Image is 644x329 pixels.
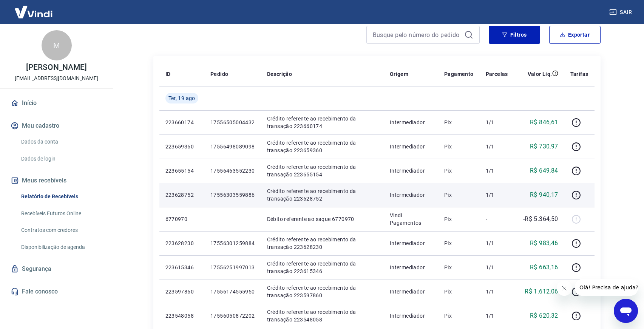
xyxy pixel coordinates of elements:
[9,172,104,189] button: Meus recebíveis
[390,312,432,320] p: Intermediador
[489,26,540,44] button: Filtros
[525,287,558,296] p: R$ 1.612,06
[210,70,228,78] p: Pedido
[575,279,638,296] iframe: Mensagem da empresa
[267,139,378,154] p: Crédito referente ao recebimento da transação 223659360
[210,264,255,271] p: 17556251997013
[390,288,432,295] p: Intermediador
[444,143,474,150] p: Pix
[444,264,474,271] p: Pix
[165,215,198,223] p: 6770970
[210,239,255,247] p: 17556301259884
[165,312,198,320] p: 223548058
[390,212,432,227] p: Vindi Pagamentos
[165,143,198,150] p: 223659360
[390,167,432,175] p: Intermediador
[486,167,508,175] p: 1/1
[608,5,635,19] button: Sair
[444,239,474,247] p: Pix
[18,151,104,167] a: Dados de login
[165,191,198,199] p: 223628752
[486,239,508,247] p: 1/1
[267,260,378,275] p: Crédito referente ao recebimento da transação 223615346
[18,134,104,150] a: Dados da conta
[267,308,378,323] p: Crédito referente ao recebimento da transação 223548058
[486,191,508,199] p: 1/1
[210,191,255,199] p: 17556303559886
[530,311,558,320] p: R$ 620,32
[486,70,508,78] p: Parcelas
[530,263,558,272] p: R$ 663,16
[267,187,378,202] p: Crédito referente ao recebimento da transação 223628752
[26,63,86,71] p: [PERSON_NAME]
[210,167,255,175] p: 17556463552230
[486,143,508,150] p: 1/1
[168,94,195,102] span: Ter, 19 ago
[18,206,104,221] a: Recebíveis Futuros Online
[5,5,63,11] span: Olá! Precisa de ajuda?
[486,215,508,223] p: -
[390,191,432,199] p: Intermediador
[42,30,72,60] div: M
[549,26,601,44] button: Exportar
[165,119,198,126] p: 223660174
[486,264,508,271] p: 1/1
[9,261,104,277] a: Segurança
[390,143,432,150] p: Intermediador
[444,167,474,175] p: Pix
[267,163,378,178] p: Crédito referente ao recebimento da transação 223655154
[444,312,474,320] p: Pix
[18,189,104,204] a: Relatório de Recebíveis
[165,288,198,295] p: 223597860
[165,167,198,175] p: 223655154
[486,288,508,295] p: 1/1
[165,239,198,247] p: 223628230
[444,70,474,78] p: Pagamento
[210,288,255,295] p: 17556174555950
[444,288,474,295] p: Pix
[390,239,432,247] p: Intermediador
[390,264,432,271] p: Intermediador
[18,239,104,255] a: Disponibilização de agenda
[528,70,552,78] p: Valor Líq.
[165,264,198,271] p: 223615346
[444,191,474,199] p: Pix
[373,29,461,40] input: Busque pelo número do pedido
[267,236,378,251] p: Crédito referente ao recebimento da transação 223628230
[530,118,558,127] p: R$ 846,61
[523,215,558,224] p: -R$ 5.364,50
[9,0,58,23] img: Vindi
[530,166,558,175] p: R$ 649,84
[614,299,638,323] iframe: Botão para abrir a janela de mensagens
[18,222,104,238] a: Contratos com credores
[486,312,508,320] p: 1/1
[444,119,474,126] p: Pix
[9,117,104,134] button: Meu cadastro
[530,239,558,248] p: R$ 983,46
[390,70,408,78] p: Origem
[15,74,98,82] p: [EMAIL_ADDRESS][DOMAIN_NAME]
[165,70,171,78] p: ID
[267,215,378,223] p: Débito referente ao saque 6770970
[530,142,558,151] p: R$ 730,97
[9,283,104,300] a: Fale conosco
[444,215,474,223] p: Pix
[267,284,378,299] p: Crédito referente ao recebimento da transação 223597860
[570,70,588,78] p: Tarifas
[390,119,432,126] p: Intermediador
[267,115,378,130] p: Crédito referente ao recebimento da transação 223660174
[9,95,104,111] a: Início
[486,119,508,126] p: 1/1
[530,190,558,199] p: R$ 940,17
[210,119,255,126] p: 17556505004432
[557,281,572,296] iframe: Fechar mensagem
[267,70,292,78] p: Descrição
[210,312,255,320] p: 17556050872202
[210,143,255,150] p: 17556498089098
